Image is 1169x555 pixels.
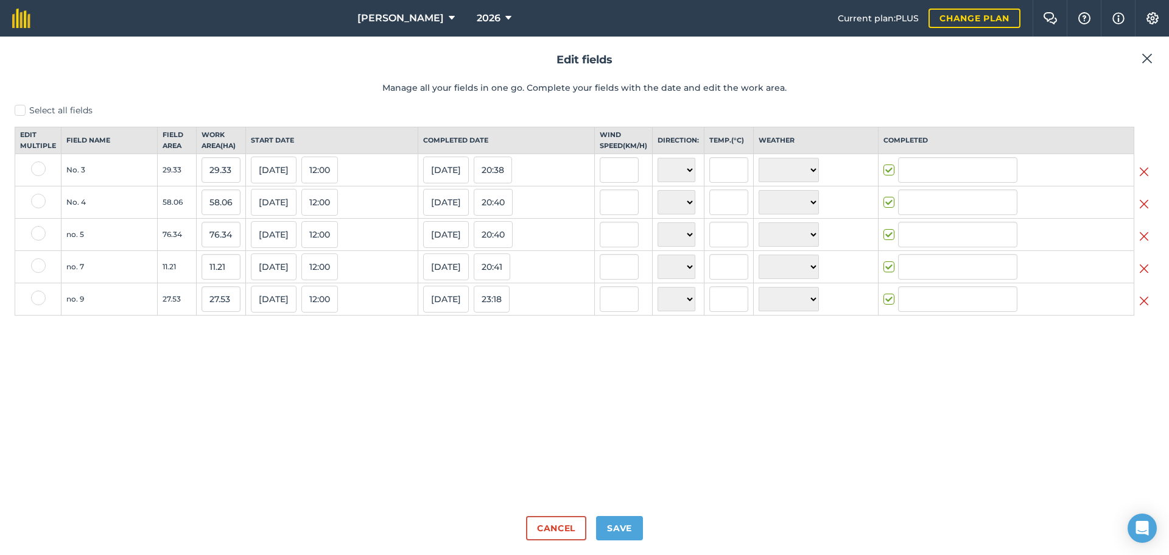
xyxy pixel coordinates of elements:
img: svg+xml;base64,PHN2ZyB4bWxucz0iaHR0cDovL3d3dy53My5vcmcvMjAwMC9zdmciIHdpZHRoPSIxNyIgaGVpZ2h0PSIxNy... [1112,11,1125,26]
button: [DATE] [251,157,297,183]
th: Wind speed ( km/h ) [595,127,653,154]
img: svg+xml;base64,PHN2ZyB4bWxucz0iaHR0cDovL3d3dy53My5vcmcvMjAwMC9zdmciIHdpZHRoPSIyMiIgaGVpZ2h0PSIzMC... [1139,294,1149,308]
h2: Edit fields [15,51,1154,69]
span: 2026 [477,11,500,26]
button: [DATE] [423,189,469,216]
img: Two speech bubbles overlapping with the left bubble in the forefront [1043,12,1058,24]
td: 27.53 [157,283,196,316]
th: Temp. ( ° C ) [704,127,754,154]
img: svg+xml;base64,PHN2ZyB4bWxucz0iaHR0cDovL3d3dy53My5vcmcvMjAwMC9zdmciIHdpZHRoPSIyMiIgaGVpZ2h0PSIzMC... [1139,164,1149,179]
img: svg+xml;base64,PHN2ZyB4bWxucz0iaHR0cDovL3d3dy53My5vcmcvMjAwMC9zdmciIHdpZHRoPSIyMiIgaGVpZ2h0PSIzMC... [1139,229,1149,244]
button: 20:40 [474,221,513,248]
button: Cancel [526,516,586,540]
td: No. 3 [61,154,158,186]
span: [PERSON_NAME] [357,11,444,26]
th: Field name [61,127,158,154]
button: 20:41 [474,253,510,280]
th: Completed [879,127,1134,154]
td: 11.21 [157,251,196,283]
th: Field Area [157,127,196,154]
img: svg+xml;base64,PHN2ZyB4bWxucz0iaHR0cDovL3d3dy53My5vcmcvMjAwMC9zdmciIHdpZHRoPSIyMiIgaGVpZ2h0PSIzMC... [1139,197,1149,211]
button: 12:00 [301,189,338,216]
button: 12:00 [301,286,338,313]
td: 76.34 [157,219,196,251]
a: Change plan [929,9,1020,28]
button: Save [596,516,643,540]
td: no. 9 [61,283,158,316]
button: 20:40 [474,189,513,216]
button: [DATE] [423,253,469,280]
th: Completed date [418,127,594,154]
img: A question mark icon [1077,12,1092,24]
button: [DATE] [251,253,297,280]
img: fieldmargin Logo [12,9,30,28]
button: 20:38 [474,157,512,183]
button: [DATE] [251,189,297,216]
button: 12:00 [301,157,338,183]
td: No. 4 [61,186,158,219]
th: Work area ( Ha ) [196,127,245,154]
button: [DATE] [423,221,469,248]
img: A cog icon [1145,12,1160,24]
button: [DATE] [251,221,297,248]
label: Select all fields [15,104,1154,117]
td: no. 7 [61,251,158,283]
button: [DATE] [423,157,469,183]
span: Current plan : PLUS [838,12,919,25]
th: Direction: [653,127,704,154]
div: Open Intercom Messenger [1128,514,1157,543]
button: 12:00 [301,221,338,248]
button: [DATE] [423,286,469,313]
td: 29.33 [157,154,196,186]
th: Weather [754,127,879,154]
th: Edit multiple [15,127,61,154]
td: no. 5 [61,219,158,251]
td: 58.06 [157,186,196,219]
button: 12:00 [301,253,338,280]
th: Start date [245,127,418,154]
img: svg+xml;base64,PHN2ZyB4bWxucz0iaHR0cDovL3d3dy53My5vcmcvMjAwMC9zdmciIHdpZHRoPSIyMiIgaGVpZ2h0PSIzMC... [1142,51,1153,66]
p: Manage all your fields in one go. Complete your fields with the date and edit the work area. [15,81,1154,94]
img: svg+xml;base64,PHN2ZyB4bWxucz0iaHR0cDovL3d3dy53My5vcmcvMjAwMC9zdmciIHdpZHRoPSIyMiIgaGVpZ2h0PSIzMC... [1139,261,1149,276]
button: [DATE] [251,286,297,313]
button: 23:18 [474,286,510,313]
